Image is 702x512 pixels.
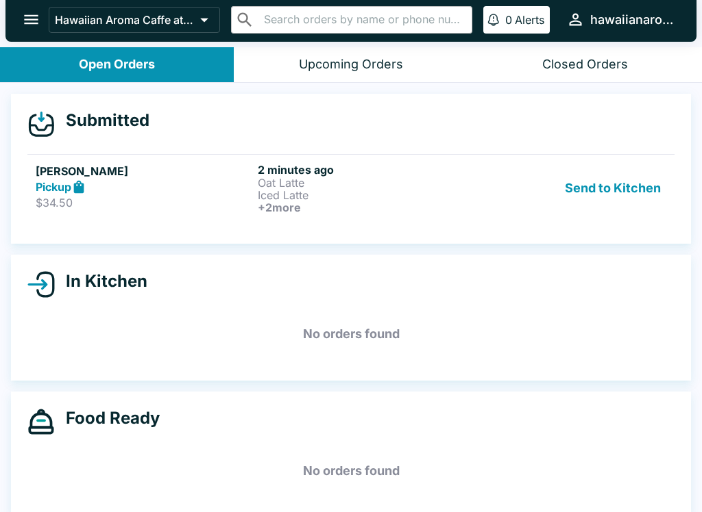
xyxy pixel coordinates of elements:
button: hawaiianaromacaffeilikai [561,5,680,34]
h4: Food Ready [55,408,160,428]
h5: No orders found [27,446,675,496]
button: Hawaiian Aroma Caffe at The [GEOGRAPHIC_DATA] [49,7,220,33]
div: Closed Orders [542,57,628,73]
h6: + 2 more [258,201,474,214]
p: 0 [505,13,512,27]
h5: No orders found [27,309,675,359]
h5: [PERSON_NAME] [36,163,252,179]
p: Iced Latte [258,189,474,201]
p: $34.50 [36,196,252,209]
input: Search orders by name or phone number [260,10,466,29]
button: open drawer [14,2,49,37]
div: hawaiianaromacaffeilikai [590,12,675,28]
a: [PERSON_NAME]Pickup$34.502 minutes agoOat LatteIced Latte+2moreSend to Kitchen [27,154,675,222]
h6: 2 minutes ago [258,163,474,177]
p: Alerts [515,13,544,27]
div: Upcoming Orders [299,57,403,73]
div: Open Orders [79,57,155,73]
p: Oat Latte [258,177,474,189]
button: Send to Kitchen [559,163,666,214]
h4: Submitted [55,110,149,131]
p: Hawaiian Aroma Caffe at The [GEOGRAPHIC_DATA] [55,13,195,27]
h4: In Kitchen [55,271,147,292]
strong: Pickup [36,180,71,194]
